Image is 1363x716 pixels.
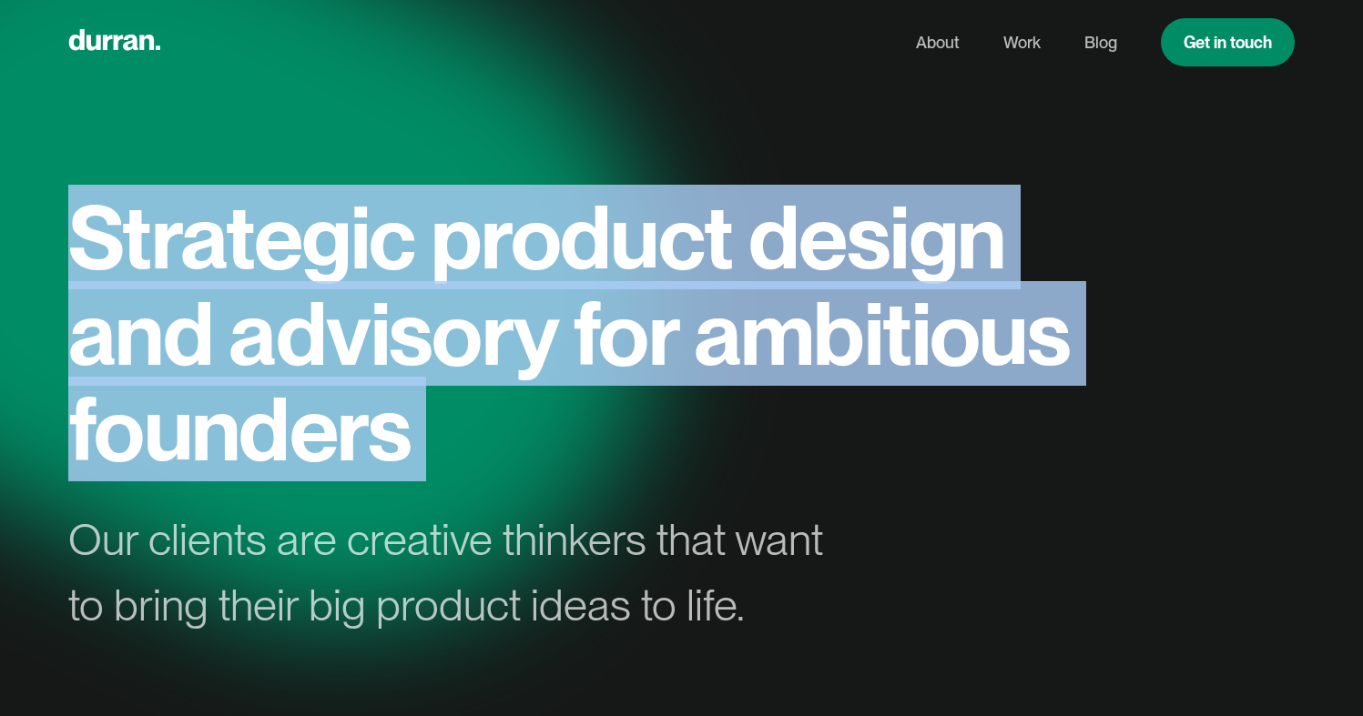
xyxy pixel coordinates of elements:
a: Get in touch [1161,18,1295,66]
a: Work [1003,25,1041,60]
a: home [68,25,160,60]
h1: Strategic product design and advisory for ambitious founders [68,189,1088,478]
div: Our clients are creative thinkers that want to bring their big product ideas to life. [68,507,855,638]
a: About [916,25,960,60]
a: Blog [1084,25,1117,60]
